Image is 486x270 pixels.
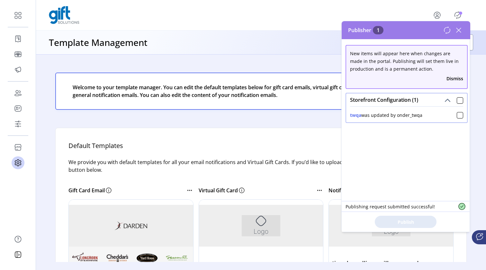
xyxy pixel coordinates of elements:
[5,5,188,224] body: Rich Text Area. Press ALT-0 for help.
[49,36,148,49] h3: Template Management
[68,158,454,181] p: We provide you with default templates for all your email notifications and Virtual Gift Cards. If...
[350,112,361,118] button: twqa
[44,166,149,201] p: Value:Place rapid tag here
[350,50,459,72] span: New items will appear here when changes are made in the portal. Publishing will set them live in ...
[5,82,105,101] div: Notification message will appear here.
[199,187,238,194] p: Virtual Gift Card
[443,96,452,105] button: Storefront Configuration (1)
[68,141,454,158] h4: Default Templates
[424,7,453,23] button: menu
[43,132,150,162] p: Type main email headline herer
[5,78,188,120] p: Congratulations! You have received a [PERSON_NAME] eGift Card.
[55,101,138,118] div: Button text
[5,118,106,149] div: Post-button message will appear here.
[45,55,148,79] p: Type main VGC headline here
[5,47,146,82] div: Notification headline will appear here.
[328,187,372,194] p: Notification Email
[49,6,79,24] img: logo
[373,26,383,34] span: 1
[453,10,463,20] button: Publisher Panel
[346,203,435,210] span: Publishing request submitted successful!
[57,175,136,191] p: Copyright © 2024 Your Company Name
[350,112,422,118] div: was updated by onder_twqa
[73,83,382,99] span: Welcome to your template manager. You can edit the default templates below for gift card emails, ...
[350,97,418,102] span: Storefront Configuration (1)
[348,26,383,34] span: Publisher
[68,187,105,194] p: Gift Card Email
[446,75,463,82] button: Dismiss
